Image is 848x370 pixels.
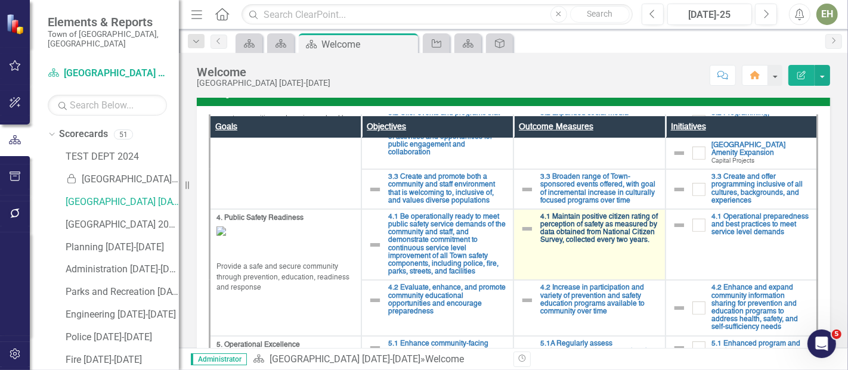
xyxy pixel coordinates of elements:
button: EH [816,4,838,25]
div: Welcome [197,66,330,79]
td: Double-Click to Edit Right Click for Context Menu [666,280,818,335]
img: Goal%204.png [216,226,226,236]
div: Welcome [321,37,415,52]
a: TEST DEPT 2024 [66,150,179,164]
span: Elements & Reports [48,15,167,29]
img: Not Defined [672,341,686,355]
td: Double-Click to Edit Right Click for Context Menu [361,169,513,209]
img: Not Defined [672,146,686,160]
a: [GEOGRAPHIC_DATA] [DATE]-[DATE] [48,67,167,80]
a: Scorecards [59,128,108,141]
span: 4. Public Safety Readiness [216,213,355,223]
a: 4.2 Increase in participation and variety of prevention and safety education programs available t... [540,284,659,316]
img: ClearPoint Strategy [6,13,27,35]
span: 5. Operational Excellence [216,340,355,350]
img: Not Defined [368,238,382,252]
a: [GEOGRAPHIC_DATA] Amenity Expansion [711,142,810,157]
td: Double-Click to Edit Right Click for Context Menu [513,280,666,335]
img: Not Defined [672,182,686,197]
a: 4.2 Evaluate, enhance, and promote community educational opportunities and encourage preparedness [388,284,507,316]
button: Search [570,6,630,23]
td: Double-Click to Edit Right Click for Context Menu [666,169,818,209]
a: Administration [DATE]-[DATE] [66,263,179,276]
div: 51 [114,129,133,139]
a: Police [DATE]-[DATE] [66,331,179,344]
input: Search Below... [48,95,167,116]
a: 5.1 Enhanced program and service opportunities [711,340,810,356]
div: [GEOGRAPHIC_DATA] [DATE]-[DATE] [197,79,330,88]
span: 5 [832,329,841,339]
a: Planning [DATE]-[DATE] [66,241,179,254]
img: Not Defined [368,341,382,355]
a: 3.3 Create and promote both a community and staff environment that is welcoming to, inclusive of,... [388,173,507,205]
span: Administrator [191,353,247,365]
div: » [253,353,505,366]
img: Not Defined [672,218,686,232]
a: Engineering [DATE]-[DATE] [66,308,179,322]
img: Not Defined [368,182,382,197]
td: Double-Click to Edit Right Click for Context Menu [666,138,818,170]
td: Double-Click to Edit Right Click for Context Menu [513,169,666,209]
small: Town of [GEOGRAPHIC_DATA], [GEOGRAPHIC_DATA] [48,29,167,49]
span: Capital Projects [711,158,754,164]
a: 4.2 Enhance and expand community information sharing for prevention and education programs to add... [711,284,810,331]
a: 3.3 Create and offer programming inclusive of all cultures, backgrounds, and experiences [711,173,810,205]
a: [GEOGRAPHIC_DATA] [DATE]-[DATE] [66,195,179,209]
input: Search ClearPoint... [242,4,633,25]
div: Welcome [425,353,464,365]
span: Provide a safe and secure community through prevention, education, readiness and response [216,263,349,291]
img: Not Defined [368,293,382,307]
td: Double-Click to Edit Right Click for Context Menu [361,209,513,281]
img: Not Defined [520,222,534,236]
td: Double-Click to Edit Right Click for Context Menu [513,209,666,281]
a: [GEOGRAPHIC_DATA] 2025 [66,218,179,232]
img: Not Defined [520,293,534,307]
img: Not Defined [672,301,686,315]
a: 4.1 Operational preparedness and best practices to meet service level demands [711,213,810,237]
a: Fire [DATE]-[DATE] [66,353,179,367]
iframe: Intercom live chat [807,329,836,358]
a: 4.1 Be operationally ready to meet public safety service demands of the community and staff, and ... [388,213,507,276]
a: 4.1 Maintain positive citizen rating of perception of safety as measured by data obtained from Na... [540,213,659,245]
img: Not Defined [520,182,534,197]
a: [GEOGRAPHIC_DATA] 2018 Archive Copy [66,173,179,186]
span: Search [587,9,612,18]
td: Double-Click to Edit [210,209,362,336]
td: Double-Click to Edit Right Click for Context Menu [666,209,818,281]
div: [DATE]-25 [671,8,748,22]
a: 3.3 Broaden range of Town-sponsored events offered, with goal of incremental increase in cultural... [540,173,659,205]
td: Double-Click to Edit Right Click for Context Menu [361,280,513,335]
a: [GEOGRAPHIC_DATA] [DATE]-[DATE] [270,353,420,365]
a: Parks and Recreation [DATE]-[DATE] [66,285,179,299]
a: 5.1 Enhance community-facing programs and services [388,340,507,356]
button: [DATE]-25 [667,4,752,25]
